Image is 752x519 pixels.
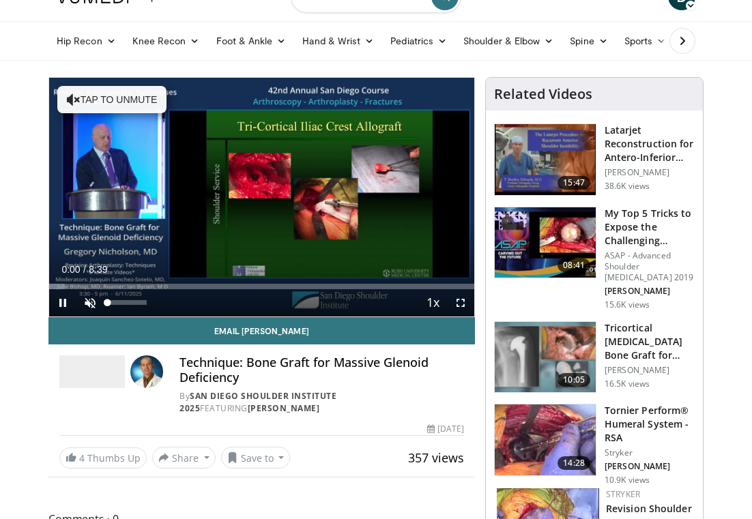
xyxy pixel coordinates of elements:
[83,264,86,275] span: /
[48,317,475,344] a: Email [PERSON_NAME]
[179,355,464,385] h4: Technique: Bone Graft for Massive Glenoid Deficiency
[495,124,596,195] img: 38708_0000_3.png.150x105_q85_crop-smart_upscale.jpg
[495,322,596,393] img: 54195_0000_3.png.150x105_q85_crop-smart_upscale.jpg
[605,404,695,445] h3: Tornier Perform® Humeral System - RSA
[455,27,562,55] a: Shoulder & Elbow
[382,27,455,55] a: Pediatrics
[605,250,695,283] p: ASAP - Advanced Shoulder [MEDICAL_DATA] 2019
[59,447,147,469] a: 4 Thumbs Up
[605,365,695,376] p: [PERSON_NAME]
[408,449,464,466] span: 357 views
[294,27,382,55] a: Hand & Wrist
[59,355,125,388] img: San Diego Shoulder Institute 2025
[248,402,320,414] a: [PERSON_NAME]
[57,86,167,113] button: Tap to unmute
[494,207,695,310] a: 08:41 My Top 5 Tricks to Expose the Challenging Glenoid ASAP - Advanced Shoulder [MEDICAL_DATA] 2...
[605,123,695,164] h3: Latarjet Reconstruction for Antero-Inferior Glenoid [MEDICAL_DATA]
[558,258,590,272] span: 08:41
[605,475,650,486] p: 10.9K views
[558,456,590,470] span: 14:28
[605,321,695,362] h3: Tricortical [MEDICAL_DATA] Bone Graft for Glenoid Component Loosening a…
[49,289,76,316] button: Pause
[49,284,474,289] div: Progress Bar
[495,207,596,278] img: b61a968a-1fa8-450f-8774-24c9f99181bb.150x105_q85_crop-smart_upscale.jpg
[494,404,695,486] a: 14:28 Tornier Perform® Humeral System - RSA Stryker [PERSON_NAME] 10.9K views
[605,181,650,192] p: 38.6K views
[79,451,85,464] span: 4
[605,207,695,248] h3: My Top 5 Tricks to Expose the Challenging Glenoid
[208,27,295,55] a: Foot & Ankle
[606,488,640,500] a: Stryker
[494,123,695,196] a: 15:47 Latarjet Reconstruction for Antero-Inferior Glenoid [MEDICAL_DATA] [PERSON_NAME] 38.6K views
[221,447,291,469] button: Save to
[605,299,650,310] p: 15.6K views
[89,264,107,275] span: 8:39
[558,373,590,387] span: 10:05
[48,27,124,55] a: Hip Recon
[76,289,104,316] button: Unmute
[616,27,675,55] a: Sports
[152,447,216,469] button: Share
[605,286,695,297] p: [PERSON_NAME]
[494,321,695,394] a: 10:05 Tricortical [MEDICAL_DATA] Bone Graft for Glenoid Component Loosening a… [PERSON_NAME] 16.5...
[179,390,464,415] div: By FEATURING
[179,390,336,414] a: San Diego Shoulder Institute 2025
[107,300,146,305] div: Volume Level
[605,167,695,178] p: [PERSON_NAME]
[427,423,464,435] div: [DATE]
[494,86,592,102] h4: Related Videos
[49,78,474,316] video-js: Video Player
[605,379,650,389] p: 16.5K views
[558,176,590,190] span: 15:47
[61,264,80,275] span: 0:00
[447,289,474,316] button: Fullscreen
[130,355,163,388] img: Avatar
[495,404,596,475] img: c16ff475-65df-4a30-84a2-4b6c3a19e2c7.150x105_q85_crop-smart_upscale.jpg
[605,447,695,458] p: Stryker
[562,27,616,55] a: Spine
[420,289,447,316] button: Playback Rate
[124,27,208,55] a: Knee Recon
[605,461,695,472] p: [PERSON_NAME]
